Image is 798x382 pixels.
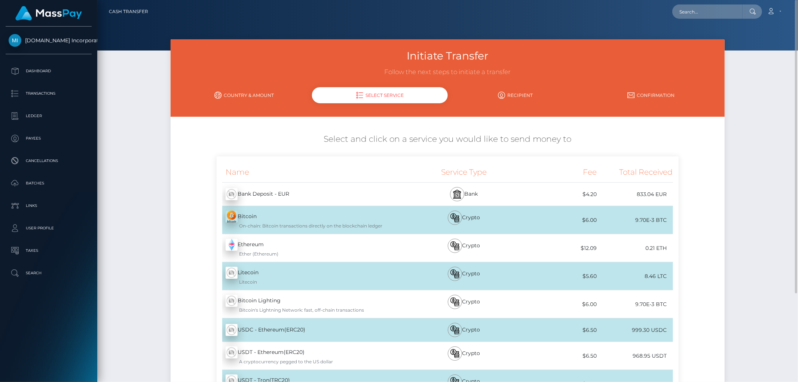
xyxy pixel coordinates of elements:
[521,240,597,257] div: $12.09
[597,186,673,203] div: 833.04 EUR
[226,188,238,200] img: wMhJQYtZFAryAAAAABJRU5ErkJggg==
[6,241,92,260] a: Taxes
[407,318,521,342] div: Crypto
[9,223,89,234] p: User Profile
[597,348,673,364] div: 968.95 USDT
[9,245,89,256] p: Taxes
[6,152,92,170] a: Cancellations
[9,268,89,279] p: Search
[450,297,459,306] img: bitcoin.svg
[407,342,521,370] div: Crypto
[521,186,597,203] div: $4.20
[6,84,92,103] a: Transactions
[450,349,459,358] img: bitcoin.svg
[217,290,407,318] div: Bitcoin Lighting
[521,348,597,364] div: $6.50
[217,234,407,262] div: Ethereum
[450,269,459,278] img: bitcoin.svg
[6,129,92,148] a: Payees
[450,241,459,250] img: bitcoin.svg
[226,324,238,336] img: wMhJQYtZFAryAAAAABJRU5ErkJggg==
[217,206,407,234] div: Bitcoin
[6,196,92,215] a: Links
[597,268,673,285] div: 8.46 LTC
[521,296,597,313] div: $6.00
[9,133,89,144] p: Payees
[226,358,407,365] div: A cryptocurrency pegged to the US dollar
[226,211,238,223] img: zxlM9hkiQ1iKKYMjuOruv9zc3NfAFPM+lQmnX+Hwj+0b3s+QqDAAAAAElFTkSuQmCC
[226,267,238,279] img: wMhJQYtZFAryAAAAABJRU5ErkJggg==
[597,162,673,182] div: Total Received
[6,37,92,44] span: [DOMAIN_NAME] Incorporated
[217,184,407,205] div: Bank Deposit - EUR
[109,4,148,19] a: Cash Transfer
[226,307,407,314] div: Bitcoin's Lightning Network: fast, off-chain transactions
[9,34,21,47] img: Medley.com Incorporated
[453,190,462,199] img: bank.svg
[672,4,743,19] input: Search...
[226,251,407,257] div: Ether (Ethereum)
[217,162,407,182] div: Name
[226,346,238,358] img: wMhJQYtZFAryAAAAABJRU5ErkJggg==
[597,322,673,339] div: 999.30 USDC
[597,296,673,313] div: 9.70E-3 BTC
[521,212,597,229] div: $6.00
[176,89,312,102] a: Country & Amount
[521,268,597,285] div: $5.60
[521,322,597,339] div: $6.50
[597,212,673,229] div: 9.70E-3 BTC
[407,206,521,234] div: Crypto
[9,155,89,166] p: Cancellations
[226,295,238,307] img: wMhJQYtZFAryAAAAABJRU5ErkJggg==
[521,162,597,182] div: Fee
[312,87,448,103] div: Select Service
[176,134,719,145] h5: Select and click on a service you would like to send money to
[407,234,521,262] div: Crypto
[407,183,521,206] div: Bank
[176,68,719,77] h3: Follow the next steps to initiate a transfer
[450,213,459,222] img: bitcoin.svg
[583,89,719,102] a: Confirmation
[6,174,92,193] a: Batches
[9,88,89,99] p: Transactions
[6,107,92,125] a: Ledger
[226,239,238,251] img: z+HV+S+XklAdAAAAABJRU5ErkJggg==
[9,110,89,122] p: Ledger
[450,326,459,334] img: bitcoin.svg
[9,178,89,189] p: Batches
[9,65,89,77] p: Dashboard
[226,279,407,285] div: Litecoin
[217,262,407,290] div: Litecoin
[6,219,92,238] a: User Profile
[176,49,719,63] h3: Initiate Transfer
[6,264,92,282] a: Search
[597,240,673,257] div: 0.21 ETH
[217,342,407,370] div: USDT - Ethereum(ERC20)
[9,200,89,211] p: Links
[407,162,521,182] div: Service Type
[407,290,521,318] div: Crypto
[226,223,407,229] div: On-chain: Bitcoin transactions directly on the blockchain ledger
[407,262,521,290] div: Crypto
[6,62,92,80] a: Dashboard
[217,320,407,340] div: USDC - Ethereum(ERC20)
[15,6,82,21] img: MassPay Logo
[447,89,583,102] a: Recipient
